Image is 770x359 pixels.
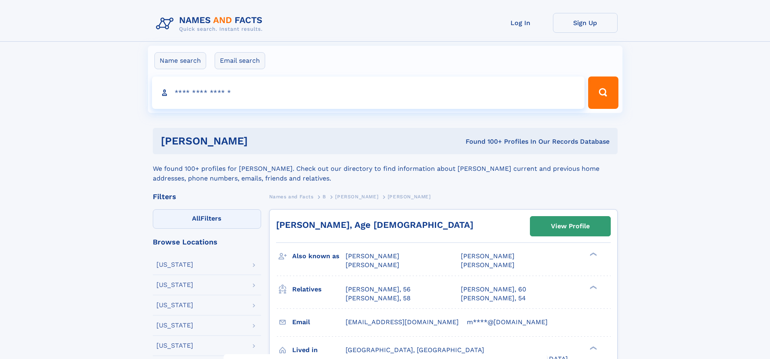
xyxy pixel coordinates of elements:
[461,252,515,260] span: [PERSON_NAME]
[346,294,411,303] a: [PERSON_NAME], 58
[346,318,459,326] span: [EMAIL_ADDRESS][DOMAIN_NAME]
[153,193,261,200] div: Filters
[276,220,473,230] a: [PERSON_NAME], Age [DEMOGRAPHIC_DATA]
[153,209,261,229] label: Filters
[292,315,346,329] h3: Email
[346,252,399,260] span: [PERSON_NAME]
[588,345,597,351] div: ❯
[161,136,357,146] h1: [PERSON_NAME]
[156,302,193,308] div: [US_STATE]
[153,13,269,35] img: Logo Names and Facts
[292,249,346,263] h3: Also known as
[153,154,618,183] div: We found 100+ profiles for [PERSON_NAME]. Check out our directory to find information about [PERS...
[335,194,378,200] span: [PERSON_NAME]
[551,217,590,236] div: View Profile
[153,238,261,246] div: Browse Locations
[323,191,326,202] a: B
[357,137,610,146] div: Found 100+ Profiles In Our Records Database
[156,261,193,268] div: [US_STATE]
[346,346,484,354] span: [GEOGRAPHIC_DATA], [GEOGRAPHIC_DATA]
[292,343,346,357] h3: Lived in
[588,76,618,109] button: Search Button
[292,283,346,296] h3: Relatives
[269,191,314,202] a: Names and Facts
[388,194,431,200] span: [PERSON_NAME]
[156,342,193,349] div: [US_STATE]
[192,215,200,222] span: All
[488,13,553,33] a: Log In
[346,285,411,294] a: [PERSON_NAME], 56
[461,294,526,303] a: [PERSON_NAME], 54
[215,52,265,69] label: Email search
[335,191,378,202] a: [PERSON_NAME]
[588,252,597,257] div: ❯
[461,261,515,269] span: [PERSON_NAME]
[346,261,399,269] span: [PERSON_NAME]
[553,13,618,33] a: Sign Up
[461,285,526,294] a: [PERSON_NAME], 60
[530,217,610,236] a: View Profile
[323,194,326,200] span: B
[152,76,585,109] input: search input
[588,285,597,290] div: ❯
[156,282,193,288] div: [US_STATE]
[156,322,193,329] div: [US_STATE]
[154,52,206,69] label: Name search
